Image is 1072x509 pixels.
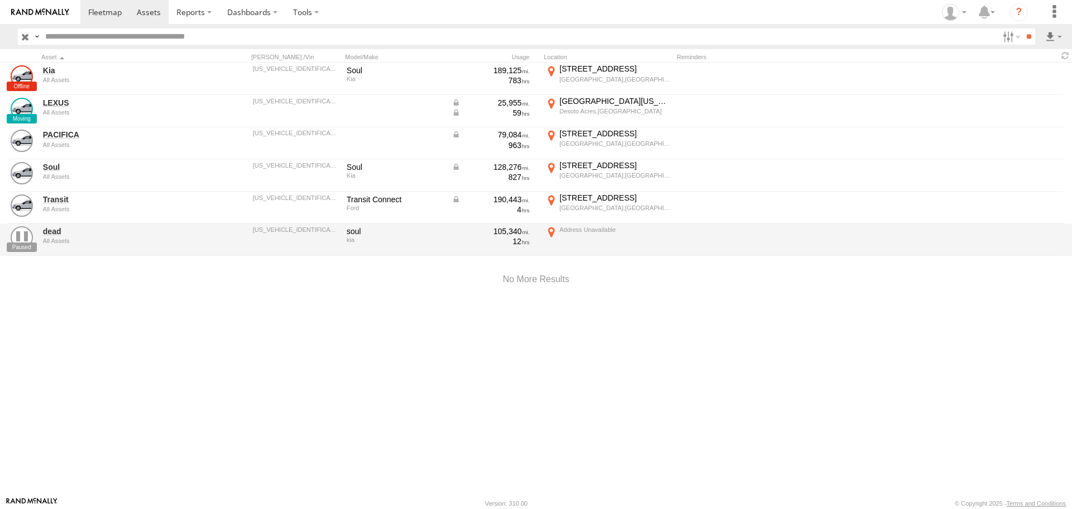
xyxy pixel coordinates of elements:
[1059,50,1072,61] span: Refresh
[452,204,530,215] div: 4
[43,98,196,108] a: LEXUS
[450,53,539,61] div: Usage
[11,226,33,249] a: View Asset Details
[544,96,672,126] label: Click to View Current Location
[559,107,671,115] div: Desoto Acres,[GEOGRAPHIC_DATA]
[452,162,530,172] div: Data from Vehicle CANbus
[559,204,671,212] div: [GEOGRAPHIC_DATA],[GEOGRAPHIC_DATA]
[347,194,444,204] div: Transit Connect
[938,4,970,21] div: Jerry Dewberry
[1010,3,1028,21] i: ?
[559,140,671,148] div: [GEOGRAPHIC_DATA],[GEOGRAPHIC_DATA]
[347,172,444,179] div: Kia
[11,65,33,88] a: View Asset Details
[6,498,58,509] a: Visit our Website
[43,194,196,204] a: Transit
[43,65,196,75] a: Kia
[559,64,671,74] div: [STREET_ADDRESS]
[998,28,1022,45] label: Search Filter Options
[11,98,33,120] a: View Asset Details
[253,130,339,136] div: KNDJ23AU7L7037155
[43,130,196,140] a: PACIFICA
[452,75,530,85] div: 783
[43,206,196,212] div: undefined
[544,160,672,191] label: Click to View Current Location
[43,162,196,172] a: Soul
[955,500,1066,507] div: © Copyright 2025 -
[1007,500,1066,507] a: Terms and Conditions
[253,226,339,233] div: 2T2BK1BA8AC051165
[11,194,33,217] a: View Asset Details
[43,173,196,180] div: undefined
[347,204,444,211] div: Ford
[452,65,530,75] div: 189,125
[345,53,446,61] div: Model/Make
[452,98,530,108] div: Data from Vehicle CANbus
[452,194,530,204] div: Data from Vehicle CANbus
[11,8,69,16] img: rand-logo.svg
[452,172,530,182] div: 827
[452,236,530,246] div: 12
[452,130,530,140] div: Data from Vehicle CANbus
[347,162,444,172] div: Soul
[544,64,672,94] label: Click to View Current Location
[559,129,671,139] div: [STREET_ADDRESS]
[559,96,671,106] div: [GEOGRAPHIC_DATA][US_STATE]
[544,129,672,159] label: Click to View Current Location
[253,162,339,169] div: KNDJ23AU0L7035005
[544,53,672,61] div: Location
[452,108,530,118] div: Data from Vehicle CANbus
[251,53,341,61] div: [PERSON_NAME]./Vin
[43,109,196,116] div: undefined
[347,236,444,243] div: kia
[253,98,339,104] div: 2C4RC1BG7HR530417
[544,225,672,255] label: Click to View Current Location
[43,77,196,83] div: undefined
[677,53,855,61] div: Reminders
[1044,28,1063,45] label: Export results as...
[485,500,528,507] div: Version: 310.00
[559,160,671,170] div: [STREET_ADDRESS]
[452,226,530,236] div: 105,340
[11,130,33,152] a: View Asset Details
[347,226,444,236] div: soul
[253,65,339,72] div: NM0AE8F75E1145512
[559,193,671,203] div: [STREET_ADDRESS]
[559,172,671,179] div: [GEOGRAPHIC_DATA],[GEOGRAPHIC_DATA]
[559,75,671,83] div: [GEOGRAPHIC_DATA],[GEOGRAPHIC_DATA]
[347,65,444,75] div: Soul
[11,162,33,184] a: View Asset Details
[544,193,672,223] label: Click to View Current Location
[43,141,196,148] div: undefined
[41,53,198,61] div: Click to Sort
[347,75,444,82] div: Kia
[452,140,530,150] div: 963
[43,226,196,236] a: dead
[253,194,339,201] div: NM0AE8F75E1145512
[32,28,41,45] label: Search Query
[43,237,196,244] div: undefined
